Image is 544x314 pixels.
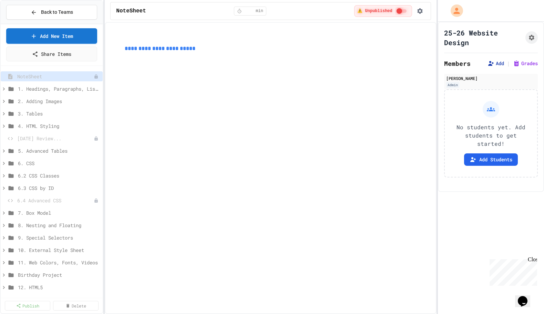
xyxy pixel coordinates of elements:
iframe: chat widget [487,256,537,286]
a: Add New Item [6,28,97,44]
span: Back to Teams [41,9,73,16]
span: 6.3 CSS by ID [18,184,100,192]
div: My Account [443,3,465,19]
div: Unpublished [94,136,99,141]
span: min [256,8,263,14]
span: Birthday Project [18,271,100,278]
div: Chat with us now!Close [3,3,48,44]
p: No students yet. Add students to get started! [450,123,532,148]
span: 2. Adding Images [18,98,100,105]
span: 6.4 Advanced CSS [17,197,94,204]
button: Grades [513,60,538,67]
span: NoteSheet [116,7,146,15]
a: Publish [5,301,50,311]
span: 12. HTML5 [18,284,100,291]
span: 8. Nesting and Floating [18,222,100,229]
a: Delete [53,301,99,311]
span: 11. Web Colors, Fonts, Videos [18,259,100,266]
iframe: chat widget [515,286,537,307]
span: ⚠️ Unpublished [357,8,392,14]
div: [PERSON_NAME] [446,75,536,81]
div: Unpublished [94,74,99,79]
span: 1. Headings, Paragraphs, Lists [18,85,100,92]
button: Add [487,60,504,67]
button: Add Students [464,153,518,166]
div: ⚠️ Students cannot see this content! Click the toggle to publish it and make it visible to your c... [354,5,412,17]
span: 6.2 CSS Classes [18,172,100,179]
div: Unpublished [94,198,99,203]
span: 5. Advanced Tables [18,147,100,154]
div: Admin [446,82,459,88]
span: 4. HTML Styling [18,122,100,130]
span: 9. Special Selectors [18,234,100,241]
span: 7. Box Model [18,209,100,216]
button: Assignment Settings [525,31,538,44]
span: 6. CSS [18,160,100,167]
span: NoteSheet [17,73,94,80]
span: 10. External Style Sheet [18,246,100,254]
span: 3. Tables [18,110,100,117]
span: [DATE] Review... [17,135,94,142]
button: Back to Teams [6,5,97,20]
a: Share Items [6,47,97,61]
h2: Members [444,59,471,68]
h1: 25-26 Website Design [444,28,523,47]
span: | [507,59,510,68]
